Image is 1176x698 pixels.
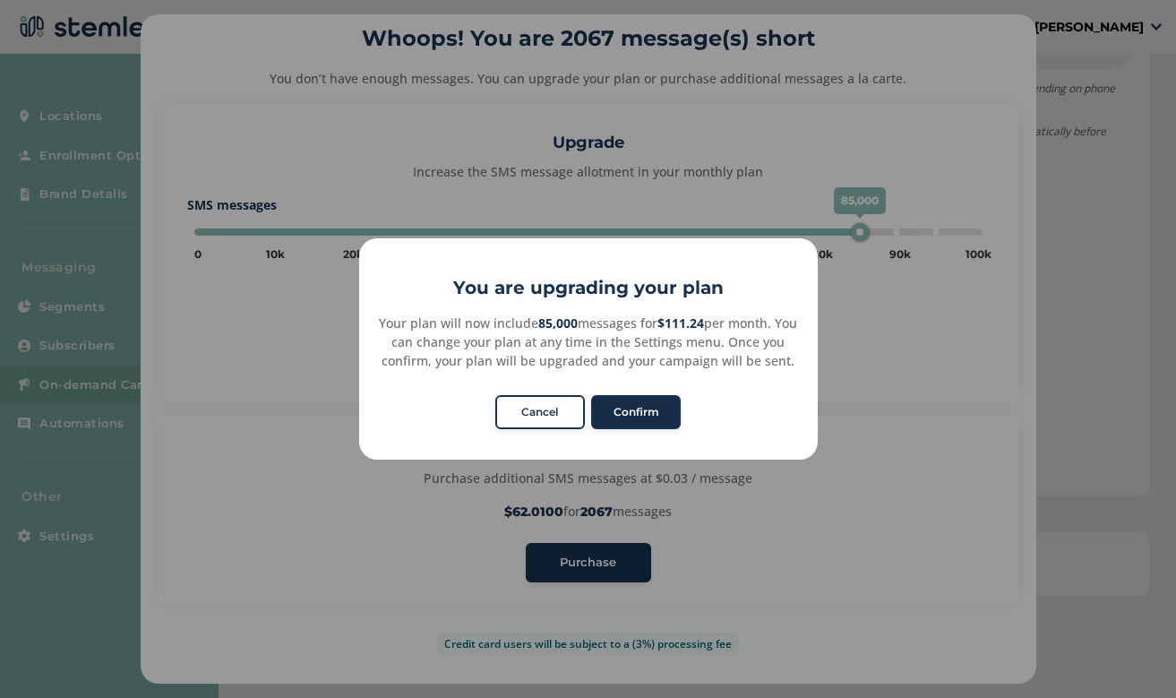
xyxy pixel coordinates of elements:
h2: You are upgrading your plan [359,274,818,301]
strong: $111.24 [657,315,704,332]
iframe: Chat Widget [1086,612,1176,698]
button: Cancel [495,395,585,429]
strong: 85,000 [538,315,578,332]
button: Confirm [591,395,681,429]
div: Your plan will now include messages for per month. You can change your plan at any time in the Se... [379,314,797,370]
